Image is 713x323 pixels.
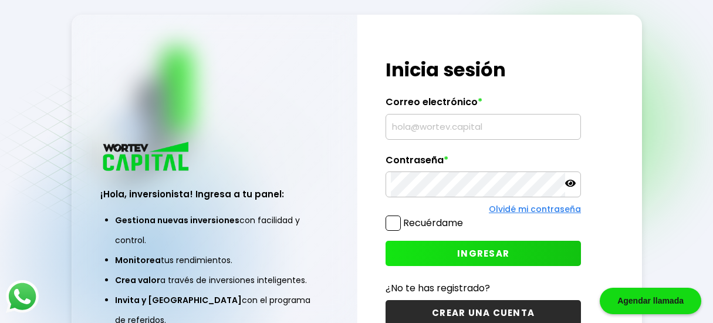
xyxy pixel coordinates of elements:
label: Contraseña [386,154,581,172]
span: INGRESAR [457,247,509,260]
label: Recuérdame [403,216,463,230]
li: a través de inversiones inteligentes. [115,270,313,290]
li: tus rendimientos. [115,250,313,270]
h1: Inicia sesión [386,56,581,84]
span: Crea valor [115,274,160,286]
h3: ¡Hola, inversionista! Ingresa a tu panel: [100,187,328,201]
span: Monitorea [115,254,161,266]
li: con facilidad y control. [115,210,313,250]
input: hola@wortev.capital [391,115,576,139]
button: INGRESAR [386,241,581,266]
span: Gestiona nuevas inversiones [115,214,239,226]
label: Correo electrónico [386,96,581,114]
p: ¿No te has registrado? [386,281,581,295]
img: logos_whatsapp-icon.242b2217.svg [6,280,39,313]
span: Invita y [GEOGRAPHIC_DATA] [115,294,242,306]
img: logo_wortev_capital [100,140,193,175]
div: Agendar llamada [600,288,701,314]
a: Olvidé mi contraseña [489,203,581,215]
